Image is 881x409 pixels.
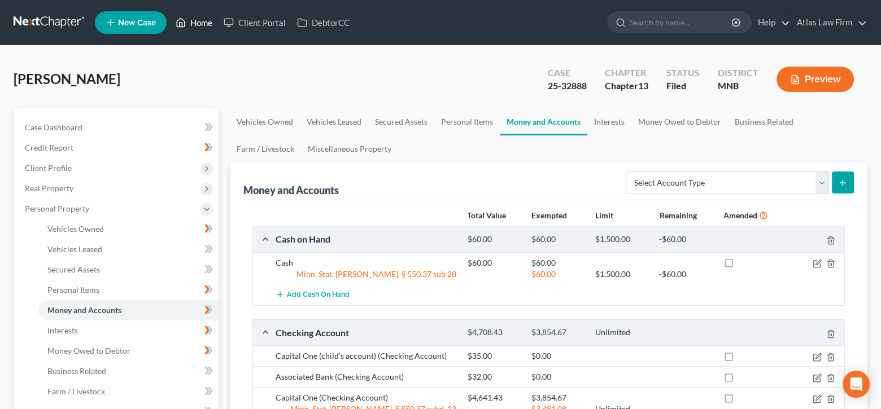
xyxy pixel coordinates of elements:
strong: Exempted [531,210,567,220]
div: $0.00 [526,350,590,362]
a: Business Related [38,361,219,381]
span: Farm / Livestock [47,386,105,396]
a: Personal Items [38,280,219,300]
div: $1,500.00 [590,234,653,245]
a: Client Portal [218,12,291,33]
a: Atlas Law Firm [791,12,867,33]
span: 13 [638,80,648,91]
div: $4,708.43 [462,327,526,338]
div: $0.00 [526,371,590,382]
div: $1,500.00 [590,269,653,280]
a: Help [752,12,790,33]
div: Unlimited [590,327,653,338]
span: Add Cash on Hand [287,291,350,300]
div: Minn. Stat. [PERSON_NAME]. § 550.37 sub 28 [270,269,462,280]
a: Money Owed to Debtor [38,341,219,361]
a: Money and Accounts [38,300,219,320]
span: Client Profile [25,163,72,173]
div: $60.00 [526,269,590,280]
div: Associated Bank (Checking Account) [270,371,462,382]
div: MNB [718,80,758,93]
div: Case [548,67,587,80]
a: Farm / Livestock [230,135,301,162]
a: Money and Accounts [500,108,587,135]
button: Preview [777,67,854,92]
div: Money and Accounts [243,183,339,197]
div: $60.00 [462,234,526,245]
strong: Remaining [660,210,697,220]
span: Money and Accounts [47,305,121,315]
strong: Limit [595,210,613,220]
div: Status [666,67,700,80]
div: Cash on Hand [270,233,462,245]
span: Business Related [47,366,106,376]
span: Personal Property [25,204,89,213]
span: Real Property [25,183,73,193]
a: Miscellaneous Property [301,135,398,162]
span: Personal Items [47,285,99,294]
a: Vehicles Owned [230,108,300,135]
a: Secured Assets [368,108,434,135]
div: 25-32888 [548,80,587,93]
div: Checking Account [270,327,462,338]
a: Business Related [728,108,800,135]
a: Credit Report [16,138,219,158]
a: Farm / Livestock [38,381,219,402]
a: Vehicles Leased [38,239,219,260]
a: Interests [587,108,631,135]
div: Cash [270,257,462,269]
div: $4,641.43 [462,392,526,403]
a: Money Owed to Debtor [631,108,728,135]
span: New Case [118,19,156,27]
span: Vehicles Owned [47,224,104,234]
a: Vehicles Owned [38,219,219,239]
span: Interests [47,326,78,335]
strong: Amended [723,210,757,220]
div: Filed [666,80,700,93]
div: Chapter [605,80,648,93]
span: Case Dashboard [25,122,82,132]
a: Case Dashboard [16,117,219,138]
div: $3,854.67 [526,392,590,403]
div: Capital One (Checking Account) [270,392,462,403]
div: District [718,67,758,80]
strong: Total Value [467,210,506,220]
div: -$60.00 [653,234,717,245]
div: -$60.00 [653,269,717,280]
div: $3,854.67 [526,327,590,338]
div: $60.00 [526,257,590,269]
span: Credit Report [25,143,73,152]
input: Search by name... [630,12,733,33]
div: $32.00 [462,371,526,382]
span: Money Owed to Debtor [47,346,130,355]
div: Chapter [605,67,648,80]
div: $60.00 [462,257,526,269]
a: Home [170,12,218,33]
a: Vehicles Leased [300,108,368,135]
div: $60.00 [526,234,590,245]
div: $35.00 [462,350,526,362]
span: Vehicles Leased [47,244,102,254]
a: Personal Items [434,108,500,135]
div: Open Intercom Messenger [843,371,870,398]
button: Add Cash on Hand [276,284,350,305]
a: Secured Assets [38,260,219,280]
div: Capital One (child's account) (Checking Account) [270,350,462,362]
a: Interests [38,320,219,341]
span: [PERSON_NAME] [14,71,120,87]
span: Secured Assets [47,265,100,274]
a: DebtorCC [291,12,355,33]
